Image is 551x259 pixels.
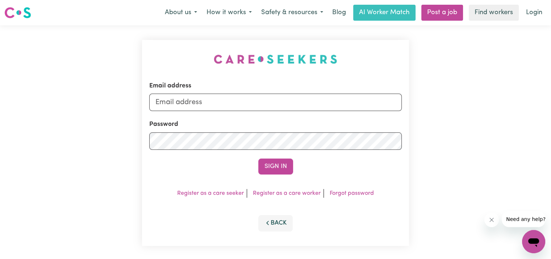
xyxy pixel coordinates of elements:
[160,5,202,20] button: About us
[353,5,416,21] a: AI Worker Match
[328,5,350,21] a: Blog
[522,230,545,253] iframe: Button to launch messaging window
[4,5,44,11] span: Need any help?
[202,5,256,20] button: How it works
[522,5,547,21] a: Login
[258,159,293,174] button: Sign In
[149,81,191,91] label: Email address
[258,215,293,231] button: Back
[484,213,499,227] iframe: Close message
[330,190,374,196] a: Forgot password
[256,5,328,20] button: Safety & resources
[149,120,178,129] label: Password
[502,211,545,227] iframe: Message from company
[421,5,463,21] a: Post a job
[149,94,402,111] input: Email address
[253,190,321,196] a: Register as a care worker
[177,190,244,196] a: Register as a care seeker
[469,5,519,21] a: Find workers
[4,4,31,21] a: Careseekers logo
[4,6,31,19] img: Careseekers logo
